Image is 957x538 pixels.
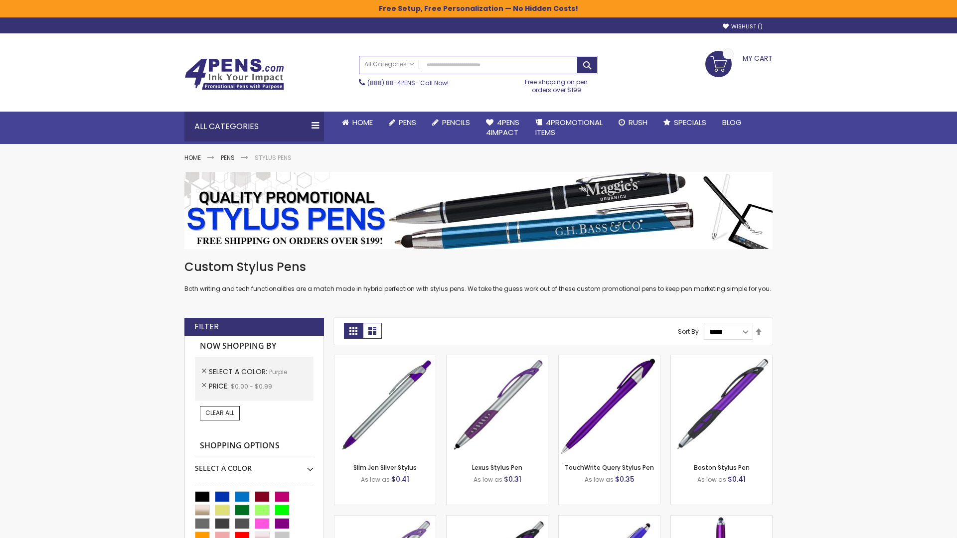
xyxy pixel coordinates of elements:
[353,463,417,472] a: Slim Jen Silver Stylus
[671,355,772,456] img: Boston Stylus Pen-Purple
[231,382,272,391] span: $0.00 - $0.99
[447,355,548,363] a: Lexus Stylus Pen-Purple
[200,406,240,420] a: Clear All
[655,112,714,134] a: Specials
[255,153,292,162] strong: Stylus Pens
[535,117,603,137] span: 4PROMOTIONAL ITEMS
[195,336,314,357] strong: Now Shopping by
[486,117,519,137] span: 4Pens 4impact
[678,327,699,336] label: Sort By
[611,112,655,134] a: Rush
[184,259,773,275] h1: Custom Stylus Pens
[359,56,419,73] a: All Categories
[674,117,706,128] span: Specials
[565,463,654,472] a: TouchWrite Query Stylus Pen
[671,355,772,363] a: Boston Stylus Pen-Purple
[361,475,390,484] span: As low as
[585,475,614,484] span: As low as
[184,112,324,141] div: All Categories
[697,475,726,484] span: As low as
[442,117,470,128] span: Pencils
[478,112,527,144] a: 4Pens4impact
[391,474,409,484] span: $0.41
[334,515,436,524] a: Boston Silver Stylus Pen-Purple
[447,515,548,524] a: Lexus Metallic Stylus Pen-Purple
[694,463,750,472] a: Boston Stylus Pen
[728,474,746,484] span: $0.41
[205,408,234,417] span: Clear All
[424,112,478,134] a: Pencils
[447,355,548,456] img: Lexus Stylus Pen-Purple
[714,112,750,134] a: Blog
[559,515,660,524] a: Sierra Stylus Twist Pen-Purple
[559,355,660,456] img: TouchWrite Query Stylus Pen-Purple
[195,456,314,473] div: Select A Color
[269,368,287,376] span: Purple
[629,117,647,128] span: Rush
[367,79,415,87] a: (888) 88-4PENS
[221,153,235,162] a: Pens
[194,321,219,332] strong: Filter
[334,355,436,456] img: Slim Jen Silver Stylus-Purple
[723,23,763,30] a: Wishlist
[515,74,599,94] div: Free shipping on pen orders over $199
[504,474,521,484] span: $0.31
[334,355,436,363] a: Slim Jen Silver Stylus-Purple
[334,112,381,134] a: Home
[184,153,201,162] a: Home
[559,355,660,363] a: TouchWrite Query Stylus Pen-Purple
[474,475,502,484] span: As low as
[184,259,773,293] div: Both writing and tech functionalities are a match made in hybrid perfection with stylus pens. We ...
[472,463,522,472] a: Lexus Stylus Pen
[344,323,363,339] strong: Grid
[527,112,611,144] a: 4PROMOTIONALITEMS
[671,515,772,524] a: TouchWrite Command Stylus Pen-Purple
[184,172,773,249] img: Stylus Pens
[399,117,416,128] span: Pens
[364,60,414,68] span: All Categories
[381,112,424,134] a: Pens
[195,435,314,457] strong: Shopping Options
[184,58,284,90] img: 4Pens Custom Pens and Promotional Products
[722,117,742,128] span: Blog
[615,474,635,484] span: $0.35
[209,367,269,377] span: Select A Color
[352,117,373,128] span: Home
[367,79,449,87] span: - Call Now!
[209,381,231,391] span: Price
